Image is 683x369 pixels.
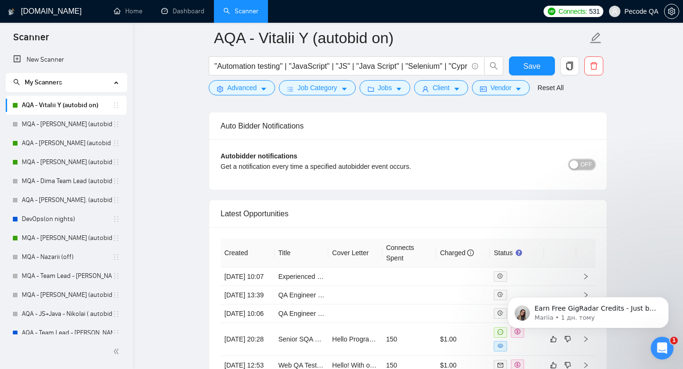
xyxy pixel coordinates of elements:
[6,30,56,50] span: Scanner
[664,8,679,15] a: setting
[221,304,275,323] td: [DATE] 10:06
[6,172,127,191] li: MQA - Dima Team Lead (autobid on)
[278,273,555,280] a: Experienced QA Engineer for SaaS Platform - [GEOGRAPHIC_DATA]/[GEOGRAPHIC_DATA]
[22,115,112,134] a: MQA - [PERSON_NAME] (autobid off )
[665,8,679,15] span: setting
[6,191,127,210] li: AQA - JS - Yaroslav. (autobid off day)
[328,239,382,268] th: Cover Letter
[25,78,62,86] span: My Scanners
[584,56,603,75] button: delete
[472,80,530,95] button: idcardVendorcaret-down
[223,7,258,15] a: searchScanner
[112,101,120,109] span: holder
[22,323,112,342] a: AQA - Team Lead - [PERSON_NAME] (off)
[221,200,595,227] div: Latest Opportunities
[559,6,587,17] span: Connects:
[214,26,588,50] input: Scanner name...
[436,323,490,356] td: $1.00
[490,83,511,93] span: Vendor
[221,286,275,304] td: [DATE] 13:39
[297,83,337,93] span: Job Category
[564,361,571,369] span: dislike
[112,177,120,185] span: holder
[498,362,503,368] span: mail
[221,323,275,356] td: [DATE] 20:28
[221,112,595,139] div: Auto Bidder Notifications
[22,304,112,323] a: AQA - JS+Java - Nikolai ( autobid off)
[582,273,589,280] span: right
[498,343,503,349] span: eye
[670,337,678,344] span: 1
[221,152,297,160] b: Autobidder notifications
[112,234,120,242] span: holder
[414,80,468,95] button: userClientcaret-down
[490,239,544,268] th: Status
[422,85,429,92] span: user
[217,85,223,92] span: setting
[8,4,15,19] img: logo
[22,267,112,286] a: MQA - Team Lead - [PERSON_NAME] (autobid night off) (28.03)
[515,362,520,368] span: dollar
[561,62,579,70] span: copy
[278,291,412,299] a: QA Engineer (Security / Networking Platform)
[6,115,127,134] li: MQA - Olha S. (autobid off )
[585,62,603,70] span: delete
[515,85,522,92] span: caret-down
[275,239,329,268] th: Title
[112,158,120,166] span: holder
[6,210,127,229] li: DevOps(on nights)
[472,63,478,69] span: info-circle
[6,286,127,304] li: MQA - Orest K. (autobid off)
[368,85,374,92] span: folder
[13,79,20,85] span: search
[112,139,120,147] span: holder
[382,239,436,268] th: Connects Spent
[484,56,503,75] button: search
[22,134,112,153] a: AQA - [PERSON_NAME] (autobid on)
[480,85,487,92] span: idcard
[275,304,329,323] td: QA Engineer – End-to-End Testing (Python Playwright)
[6,323,127,342] li: AQA - Team Lead - Polina (off)
[112,253,120,261] span: holder
[221,239,275,268] th: Created
[209,80,275,95] button: settingAdvancedcaret-down
[611,8,618,15] span: user
[582,362,589,369] span: right
[6,96,127,115] li: AQA - Vitalii Y (autobid on)
[548,8,555,15] img: upwork-logo.png
[22,210,112,229] a: DevOps(on nights)
[664,4,679,19] button: setting
[493,277,683,343] iframe: Intercom notifications повідомлення
[537,83,563,93] a: Reset All
[22,248,112,267] a: MQA - Nazarii (off)
[279,80,355,95] button: barsJob Categorycaret-down
[590,32,602,44] span: edit
[22,172,112,191] a: MQA - Dima Team Lead (autobid on)
[113,347,122,356] span: double-left
[6,50,127,69] li: New Scanner
[651,337,674,360] iframe: Intercom live chat
[287,85,294,92] span: bars
[6,267,127,286] li: MQA - Team Lead - Ilona (autobid night off) (28.03)
[22,96,112,115] a: AQA - Vitalii Y (autobid on)
[498,273,503,279] span: field-time
[260,85,267,92] span: caret-down
[161,7,204,15] a: dashboardDashboard
[382,323,436,356] td: 150
[112,215,120,223] span: holder
[453,85,460,92] span: caret-down
[396,85,402,92] span: caret-down
[22,286,112,304] a: MQA - [PERSON_NAME] (autobid off)
[6,248,127,267] li: MQA - Nazarii (off)
[378,83,392,93] span: Jobs
[22,191,112,210] a: AQA - [PERSON_NAME]. (autobid off day)
[214,60,468,72] input: Search Freelance Jobs...
[467,249,474,256] span: info-circle
[112,272,120,280] span: holder
[22,153,112,172] a: MQA - [PERSON_NAME] (autobid on)
[13,50,119,69] a: New Scanner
